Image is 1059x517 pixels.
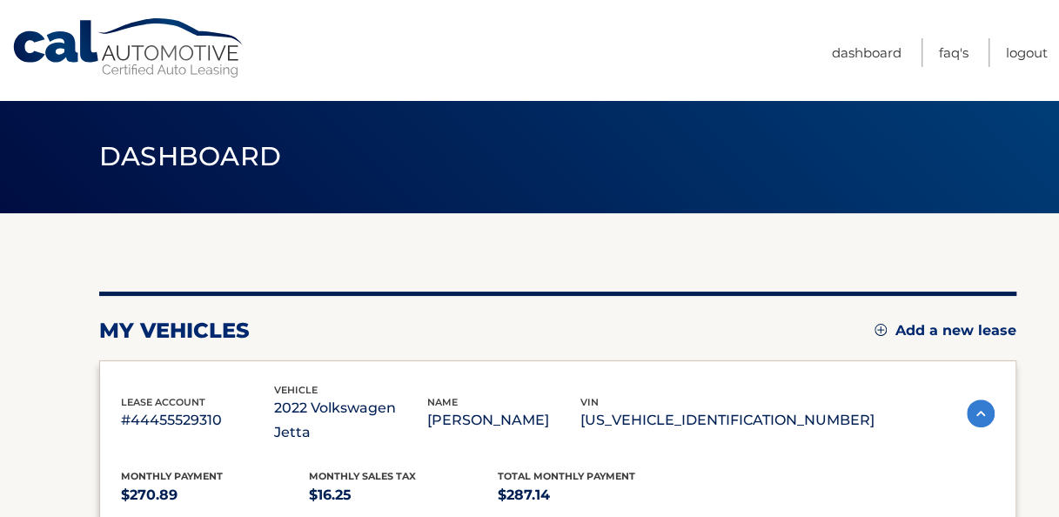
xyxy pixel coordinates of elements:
[274,384,318,396] span: vehicle
[427,408,580,433] p: [PERSON_NAME]
[939,38,969,67] a: FAQ's
[99,318,250,344] h2: my vehicles
[121,483,310,507] p: $270.89
[11,17,246,79] a: Cal Automotive
[427,396,458,408] span: name
[498,483,687,507] p: $287.14
[121,396,205,408] span: lease account
[274,396,427,445] p: 2022 Volkswagen Jetta
[121,470,223,482] span: Monthly Payment
[121,408,274,433] p: #44455529310
[875,324,887,336] img: add.svg
[967,399,995,427] img: accordion-active.svg
[309,470,416,482] span: Monthly sales Tax
[832,38,901,67] a: Dashboard
[309,483,498,507] p: $16.25
[99,140,282,172] span: Dashboard
[580,408,875,433] p: [US_VEHICLE_IDENTIFICATION_NUMBER]
[580,396,599,408] span: vin
[875,322,1016,339] a: Add a new lease
[498,470,635,482] span: Total Monthly Payment
[1006,38,1048,67] a: Logout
